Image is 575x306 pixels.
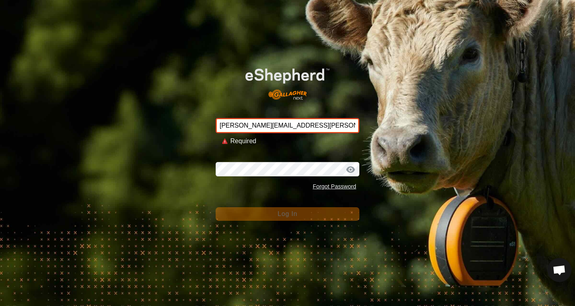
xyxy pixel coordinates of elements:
div: Open chat [547,258,571,282]
button: Log In [216,207,359,221]
img: E-shepherd Logo [230,56,345,106]
a: Forgot Password [313,183,356,190]
input: Email Address [216,118,359,133]
span: Log In [278,210,297,217]
div: Required [230,136,353,146]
